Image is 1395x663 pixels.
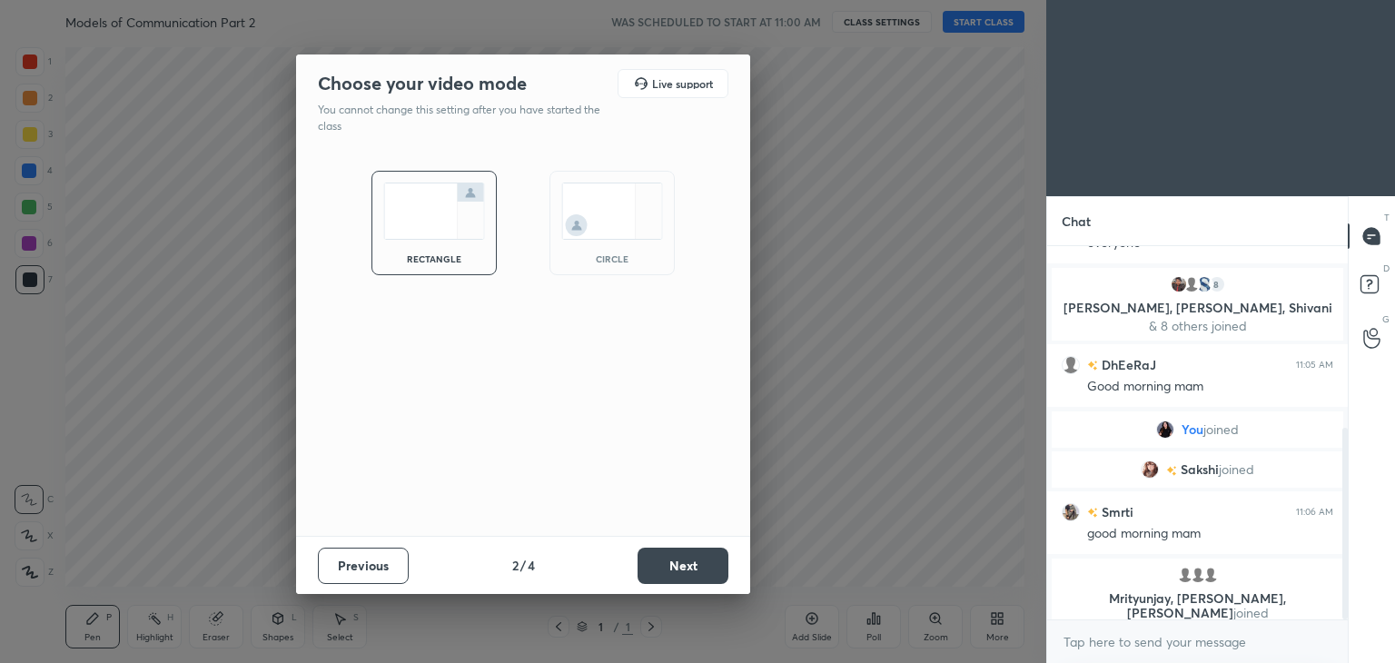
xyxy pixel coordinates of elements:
h6: DhEeRaJ [1098,355,1156,374]
img: default.png [1176,566,1194,584]
span: You [1182,422,1203,437]
img: normalScreenIcon.ae25ed63.svg [383,183,485,240]
span: joined [1219,462,1254,477]
div: circle [576,254,648,263]
img: no-rating-badge.077c3623.svg [1087,508,1098,518]
h4: / [520,556,526,575]
h2: Choose your video mode [318,72,527,95]
img: eef130a8668a4f82986c89faf82351c0.jpg [1195,275,1213,293]
h5: Live support [652,78,713,89]
div: rectangle [398,254,470,263]
img: default.png [1182,275,1201,293]
button: Previous [318,548,409,584]
img: 500f148703954ce6823364df4ca41df8.jpg [1062,503,1080,521]
div: 11:06 AM [1296,507,1333,518]
h4: 4 [528,556,535,575]
p: Mrityunjay, [PERSON_NAME], [PERSON_NAME] [1063,591,1332,620]
button: Next [638,548,728,584]
div: 8 [1208,275,1226,293]
span: Sakshi [1181,462,1219,477]
span: joined [1233,604,1269,621]
p: G [1382,312,1390,326]
img: circleScreenIcon.acc0effb.svg [561,183,663,240]
h6: Smrti [1098,502,1133,521]
img: default.png [1062,356,1080,374]
img: c36fed8be6f1468bba8a81ad77bbaf31.jpg [1156,421,1174,439]
img: no-rating-badge.077c3623.svg [1087,361,1098,371]
img: default.png [1189,566,1207,584]
span: joined [1203,422,1239,437]
div: grid [1047,246,1348,620]
p: D [1383,262,1390,275]
img: no-rating-badge.077c3623.svg [1166,466,1177,476]
p: You cannot change this setting after you have started the class [318,102,612,134]
img: default.png [1202,566,1220,584]
p: [PERSON_NAME], [PERSON_NAME], Shivani [1063,301,1332,315]
div: 11:05 AM [1296,360,1333,371]
h4: 2 [512,556,519,575]
p: T [1384,211,1390,224]
div: good morning mam [1087,525,1333,543]
img: cef67966f6c547679f74ebd079113425.jpg [1141,460,1159,479]
div: Good morning mam [1087,378,1333,396]
img: be70dfb4e9984763b61ede7fb69ea084.jpg [1170,275,1188,293]
p: & 8 others joined [1063,319,1332,333]
p: Chat [1047,197,1105,245]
